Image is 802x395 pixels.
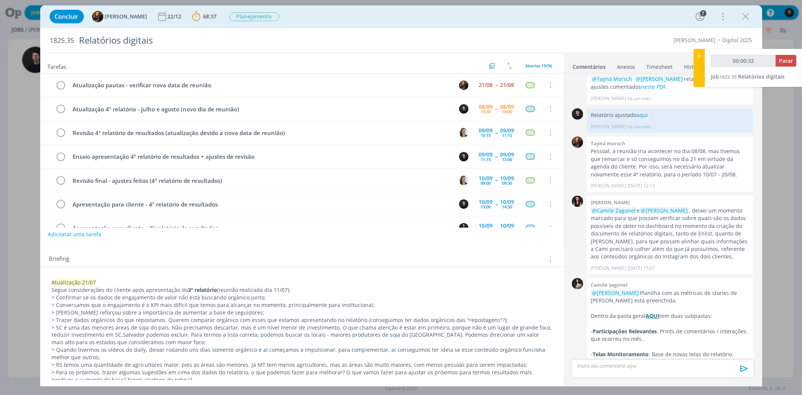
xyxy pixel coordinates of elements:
[592,75,632,82] span: @Tayná Morsch
[500,128,514,133] div: 09/09
[591,123,626,130] p: [PERSON_NAME]
[591,351,749,358] p: - : Base de novas telas do relatório.
[617,63,635,71] div: Anexos
[738,73,785,80] span: Relatórios digitais
[591,312,749,320] p: Dentro da pasta geral tem duas subpastas:
[55,14,79,20] span: Concluir
[628,95,651,102] span: há um mês
[459,199,468,209] img: C
[496,82,498,88] span: --
[459,81,468,90] img: T
[203,13,217,20] span: 68:37
[70,105,452,114] div: Atualização 4º relatório - julho e agosto (novo dia de reunião)
[496,130,498,135] span: --
[123,331,471,338] span: Salvador podemos excluir. Para termos a lista correta, podemos buscar os locais - maiores produto...
[52,346,552,361] p: > Quando tivermos os vídeos do daily, deixar rodando uns dias somente orgânico e aí começamos a i...
[593,328,657,335] strong: Participações Relevantes
[70,152,452,161] div: Ensaio apresentação 4º relatório de resultados + ajustes de revisão
[572,137,583,148] img: T
[641,83,666,90] a: neste PDF
[168,14,183,19] div: 22/12
[481,109,491,114] div: 15:30
[459,223,468,232] img: C
[591,265,626,272] p: [PERSON_NAME]
[496,225,498,231] span: --
[637,111,648,118] a: aqui
[458,199,470,210] button: C
[70,81,452,90] div: Atualização pautas - verificar nova data de reunião
[628,123,651,130] span: há um mês
[684,60,707,71] a: Histórico
[592,289,639,296] span: @[PERSON_NAME]
[507,62,512,69] img: arrow-down-up.svg
[502,157,512,161] div: 12:00
[592,207,635,214] span: @Camile Zagonel
[591,328,749,343] p: - : Prints de comentários / interações que ocorreu no mês.
[779,57,793,64] span: Parar
[70,176,452,185] div: Revisão final - ajustes feitos (4º relatório de resultados)
[92,11,147,22] button: T[PERSON_NAME]
[593,351,649,358] strong: Telas Monitoramento
[459,128,468,137] img: C
[52,316,552,324] p: > Trazer dados orgânicos do que repostamos. Querem comparar orgânico com esses que estamos aprese...
[458,151,470,162] button: C
[52,324,552,346] p: > SC é uma das menores áreas de soja do país. Não precisamos descartar, mas é um nível menor de i...
[459,176,468,185] img: C
[92,11,103,22] img: T
[70,128,452,138] div: Revisão 4º relatório de resultados (atualização devido a nova data de reunião)
[591,140,625,147] b: Tayná morsch
[481,157,491,161] div: 11:15
[479,199,493,205] div: 10/09
[70,223,452,233] div: Apresentação para cliente - 4º relatório de resultados
[496,178,498,183] span: --
[52,279,96,286] span: Atualização 21/07
[500,82,514,88] div: 21/08
[711,73,785,80] a: Job1825.35Relatórios digitais
[641,207,688,214] span: @[PERSON_NAME]
[573,60,606,71] a: Comentários
[229,12,280,21] button: Planejamento
[591,281,628,288] b: Camile zagonel
[591,75,749,91] p: relatório revisado com ajustes comentados .
[371,316,508,324] span: conseguimos ter dados orgânicos das "repostagens"?);
[52,301,552,309] p: > Conversamos que o engajamento é o KPI mais difícil que temos para alcançar no momento, principa...
[459,104,468,114] img: C
[500,199,514,205] div: 10/09
[636,75,683,82] span: @[PERSON_NAME]
[591,289,749,305] p: Planilha com as métricas de stories de [PERSON_NAME] está preenchida.
[646,312,659,319] a: AQUI
[500,176,514,181] div: 10/09
[591,207,749,261] p: e , deixei um momento marcado para que possam verificar sobre quais são os dados possíveis de obt...
[496,202,498,207] span: --
[572,278,583,289] img: C
[52,369,552,384] p: > Para os próximos, trazer algumas sugestões em cima dos dados do relatório, o que podemos fazer ...
[723,36,752,44] a: Digital 2025
[502,205,512,209] div: 14:30
[572,196,583,207] img: I
[458,127,470,138] button: C
[479,128,493,133] div: 09/09
[481,133,491,137] div: 10:15
[458,79,470,91] button: T
[674,36,716,44] a: [PERSON_NAME]
[50,10,84,23] button: Concluir
[502,181,512,185] div: 09:30
[500,223,514,228] div: 10/09
[479,176,493,181] div: 10/09
[591,147,749,178] p: Pessoal, a reunião iria acontecer no dia 08/08, mas tivemos que remarcar e só conseguimos no dia ...
[694,11,706,23] button: 7
[70,200,452,209] div: Apresentação para cliente - 4º relatório de resultados
[40,5,762,386] div: dialog
[479,152,493,157] div: 09/09
[572,108,583,120] img: C
[591,111,749,119] p: Relatório ajustado
[591,199,630,206] b: [PERSON_NAME]
[50,36,74,45] span: 1825.35
[628,182,655,189] span: [DATE] 12:12
[700,10,706,17] div: 7
[479,104,493,109] div: 08/09
[500,152,514,157] div: 09/09
[52,294,552,301] p: > Confirmar se os dados de engajamento de valor não está buscando orgânico junto;
[52,361,552,369] p: > RS temos uma quantidade de agricultores maior, pois as áreas são menores. Já MT tem menos agric...
[646,60,673,71] a: Timesheet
